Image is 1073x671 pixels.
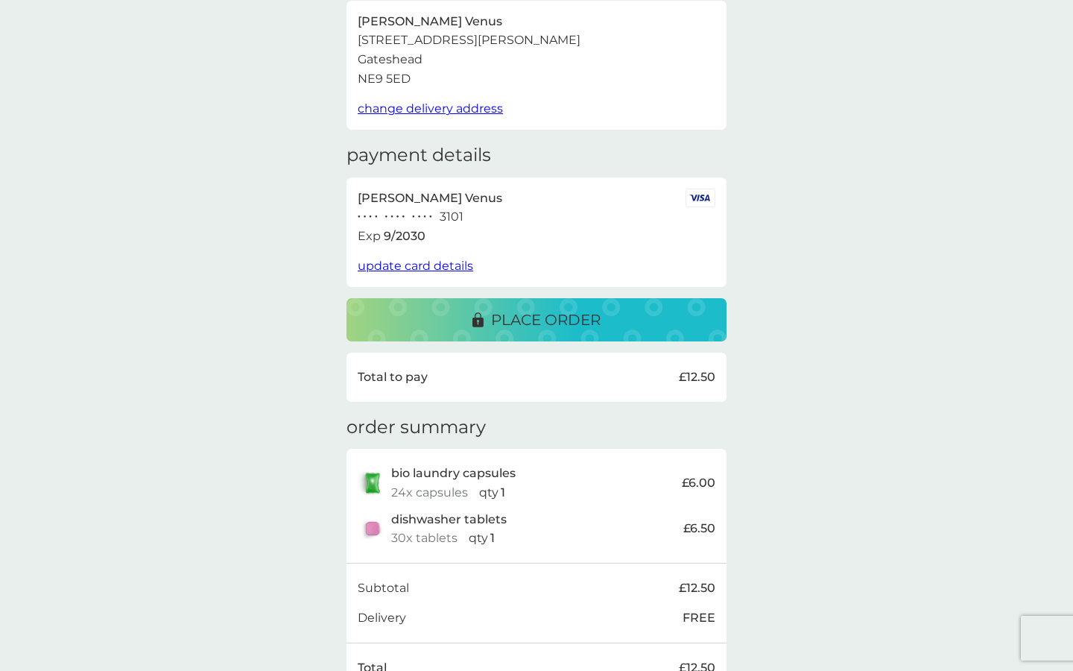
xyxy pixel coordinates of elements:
p: ● [429,213,432,221]
button: change delivery address [358,99,503,119]
p: ● [412,213,415,221]
p: bio laundry capsules [391,464,516,483]
p: 3101 [440,207,463,227]
p: dishwasher tablets [391,510,507,529]
p: £12.50 [679,368,715,387]
p: 30x tablets [391,529,458,548]
p: Delivery [358,608,406,628]
p: qty [469,529,488,548]
h3: payment details [346,145,491,166]
p: Exp [358,227,381,246]
p: Gateshead [358,50,422,69]
p: ● [369,213,372,221]
p: £6.50 [683,519,715,538]
p: 9 / 2030 [384,227,425,246]
p: place order [491,308,601,332]
p: [STREET_ADDRESS][PERSON_NAME] [358,31,580,50]
p: NE9 5ED [358,69,411,89]
span: change delivery address [358,101,503,116]
h3: order summary [346,417,486,438]
p: ● [396,213,399,221]
p: ● [358,213,361,221]
p: qty [479,483,498,503]
span: update card details [358,259,473,273]
p: ● [364,213,367,221]
p: [PERSON_NAME] Venus [358,189,502,208]
p: Subtotal [358,579,409,598]
p: ● [418,213,421,221]
p: 1 [501,483,505,503]
p: 24x capsules [391,483,468,503]
p: [PERSON_NAME] Venus [358,12,502,31]
button: place order [346,298,727,341]
p: Total to pay [358,368,428,387]
p: £12.50 [679,579,715,598]
p: ● [390,213,393,221]
p: FREE [683,608,715,628]
p: 1 [490,529,495,548]
button: update card details [358,256,473,276]
p: ● [402,213,405,221]
p: ● [385,213,388,221]
p: ● [423,213,426,221]
p: £6.00 [682,473,715,493]
p: ● [375,213,378,221]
